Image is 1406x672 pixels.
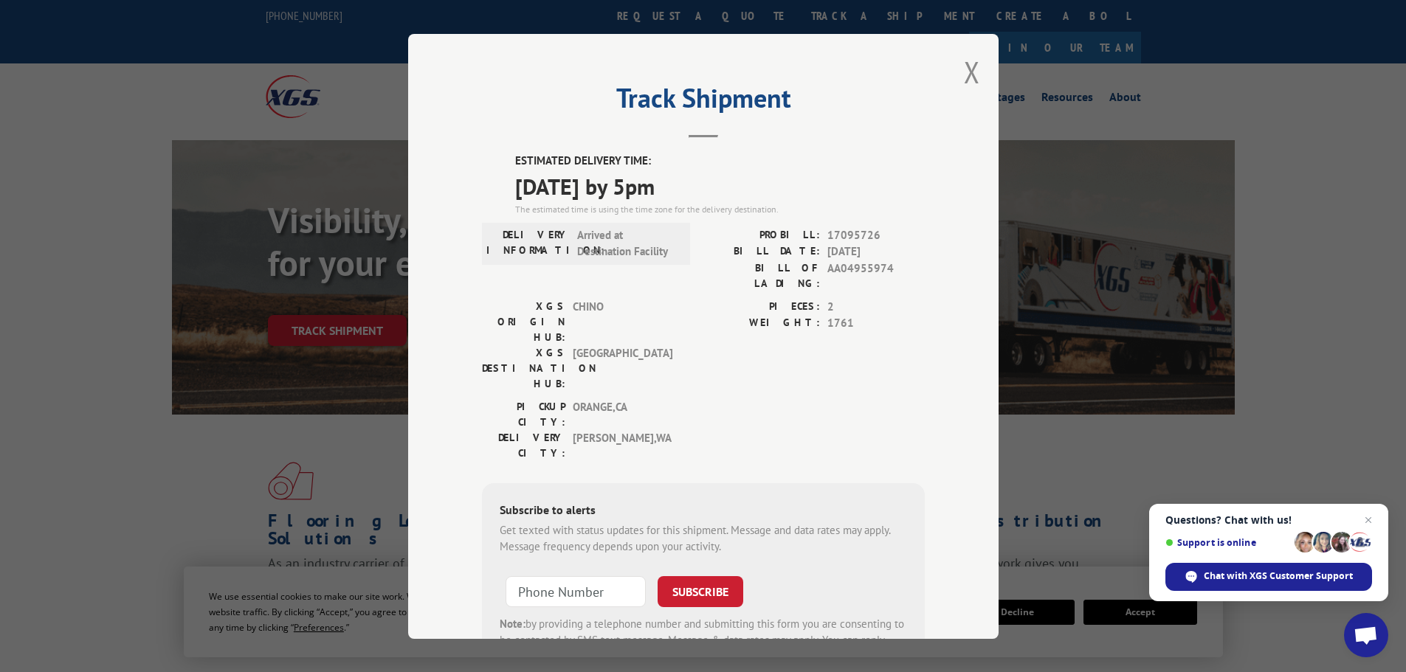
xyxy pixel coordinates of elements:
label: BILL OF LADING: [703,260,820,291]
label: WEIGHT: [703,315,820,332]
span: AA04955974 [827,260,925,291]
span: CHINO [573,298,672,344]
label: XGS DESTINATION HUB: [482,344,565,391]
label: PICKUP CITY: [482,398,565,429]
div: Subscribe to alerts [500,500,907,522]
span: Questions? Chat with us! [1165,514,1372,526]
label: ESTIMATED DELIVERY TIME: [515,153,925,170]
div: Get texted with status updates for this shipment. Message and data rates may apply. Message frequ... [500,522,907,555]
span: 1761 [827,315,925,332]
label: PROBILL: [703,226,820,243]
label: BILL DATE: [703,243,820,260]
span: 17095726 [827,226,925,243]
div: Open chat [1344,613,1388,657]
label: XGS ORIGIN HUB: [482,298,565,344]
span: ORANGE , CA [573,398,672,429]
span: Arrived at Destination Facility [577,226,677,260]
span: [DATE] by 5pm [515,169,925,202]
div: Chat with XGS Customer Support [1165,563,1372,591]
label: DELIVERY INFORMATION: [486,226,570,260]
div: by providing a telephone number and submitting this form you are consenting to be contacted by SM... [500,615,907,665]
strong: Note: [500,616,525,630]
span: [PERSON_NAME] , WA [573,429,672,460]
button: SUBSCRIBE [658,575,743,606]
label: PIECES: [703,298,820,315]
span: Chat with XGS Customer Support [1204,569,1353,583]
label: DELIVERY CITY: [482,429,565,460]
span: Close chat [1360,511,1377,529]
input: Phone Number [506,575,646,606]
span: [GEOGRAPHIC_DATA] [573,344,672,391]
h2: Track Shipment [482,88,925,116]
span: Support is online [1165,537,1289,548]
span: [DATE] [827,243,925,260]
span: 2 [827,298,925,315]
button: Close modal [964,52,980,91]
div: The estimated time is using the time zone for the delivery destination. [515,202,925,215]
